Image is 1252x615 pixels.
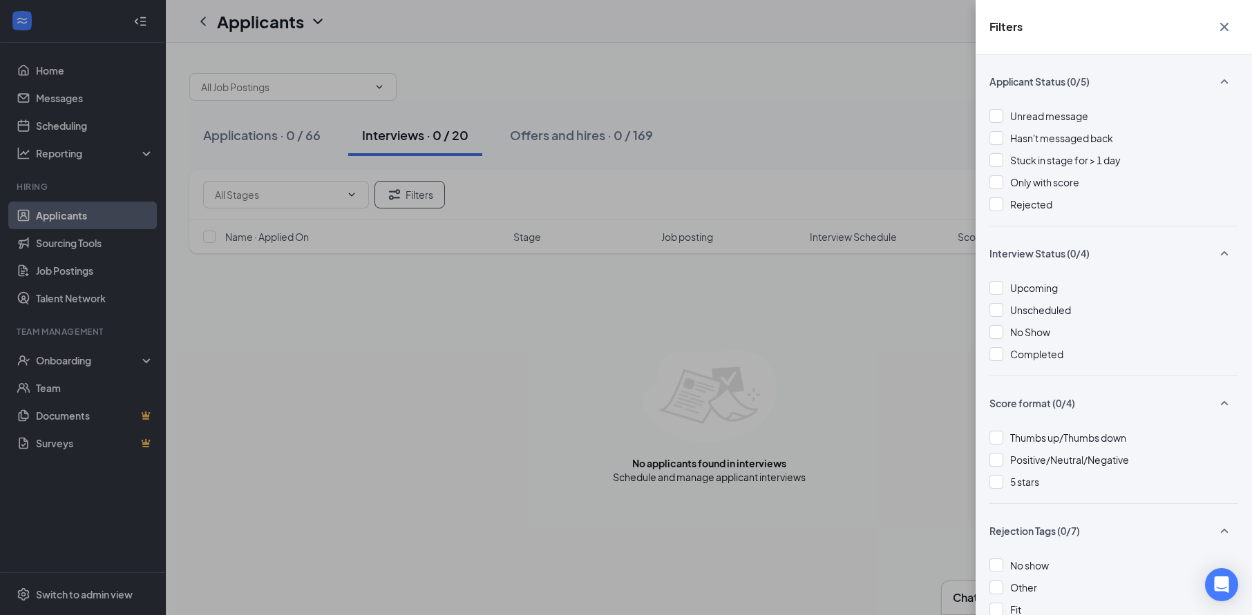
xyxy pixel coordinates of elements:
[989,524,1080,538] span: Rejection Tags (0/7)
[1010,154,1121,166] span: Stuck in stage for > 1 day
[1211,518,1238,544] button: SmallChevronUp
[1211,390,1238,416] button: SmallChevronUp
[1010,348,1063,360] span: Completed
[1010,559,1049,572] span: No show
[1010,110,1088,122] span: Unread message
[1010,476,1039,488] span: 5 stars
[989,19,1023,35] h5: Filters
[1010,282,1058,294] span: Upcoming
[1216,73,1233,90] svg: SmallChevronUp
[1216,245,1233,262] svg: SmallChevronUp
[1010,198,1052,211] span: Rejected
[1211,68,1238,95] button: SmallChevronUp
[989,246,1090,260] span: Interview Status (0/4)
[1216,395,1233,411] svg: SmallChevronUp
[989,396,1075,410] span: Score format (0/4)
[1216,19,1233,35] svg: Cross
[1205,568,1238,601] div: Open Intercom Messenger
[1010,132,1113,144] span: Hasn't messaged back
[989,75,1090,88] span: Applicant Status (0/5)
[1216,523,1233,539] svg: SmallChevronUp
[1010,304,1071,316] span: Unscheduled
[1211,14,1238,40] button: Cross
[1010,431,1126,444] span: Thumbs up/Thumbs down
[1010,581,1037,594] span: Other
[1010,176,1079,188] span: Only with score
[1010,326,1050,338] span: No Show
[1010,453,1129,466] span: Positive/Neutral/Negative
[1211,240,1238,266] button: SmallChevronUp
